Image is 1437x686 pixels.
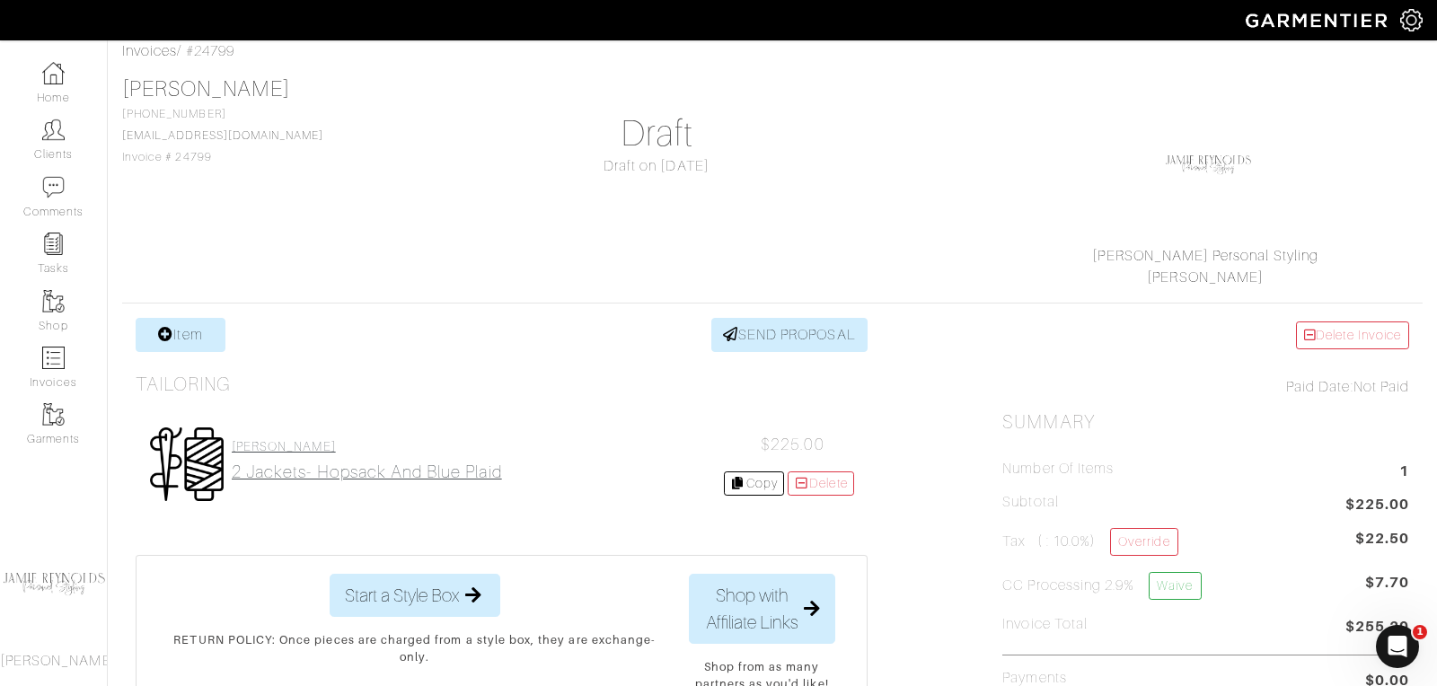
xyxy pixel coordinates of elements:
a: [PERSON_NAME] [1147,269,1264,286]
img: comment-icon-a0a6a9ef722e966f86d9cbdc48e553b5cf19dbc54f86b18d962a5391bc8f6eb6.png [42,176,65,198]
h5: CC Processing 2.9% [1002,572,1201,600]
h2: Summary [1002,411,1409,434]
a: [PERSON_NAME] Personal Styling [1092,248,1318,264]
a: [EMAIL_ADDRESS][DOMAIN_NAME] [122,129,323,142]
a: Copy [724,471,784,496]
img: Womens_Tailoring-f20be2fb9bfbfceb6ba0c621cd6b72a042576c65301f1d037f1899534b4f1156.png [149,427,225,502]
h1: Draft [454,112,860,155]
img: garments-icon-b7da505a4dc4fd61783c78ac3ca0ef83fa9d6f193b1c9dc38574b1d14d53ca28.png [42,290,65,312]
span: $255.20 [1345,616,1409,640]
span: [PHONE_NUMBER] Invoice # 24799 [122,108,323,163]
span: Shop with Affiliate Links [704,582,800,636]
h3: Tailoring [136,374,231,396]
span: $225.00 [761,435,824,453]
img: garments-icon-b7da505a4dc4fd61783c78ac3ca0ef83fa9d6f193b1c9dc38574b1d14d53ca28.png [42,403,65,426]
img: gear-icon-white-bd11855cb880d31180b6d7d6211b90ccbf57a29d726f0c71d8c61bd08dd39cc2.png [1400,9,1423,31]
a: [PERSON_NAME] 2 Jackets- Hopsack and Blue Plaid [232,439,502,482]
a: Delete Invoice [1296,321,1409,349]
a: Override [1110,528,1177,556]
h5: Invoice Total [1002,616,1088,633]
img: dashboard-icon-dbcd8f5a0b271acd01030246c82b418ddd0df26cd7fceb0bd07c9910d44c42f6.png [42,62,65,84]
a: Item [136,318,225,352]
img: reminder-icon-8004d30b9f0a5d33ae49ab947aed9ed385cf756f9e5892f1edd6e32f2345188e.png [42,233,65,255]
a: Invoices [122,43,177,59]
span: Start a Style Box [345,582,459,609]
a: Waive [1149,572,1201,600]
h5: Number of Items [1002,461,1114,478]
h5: Subtotal [1002,494,1058,511]
span: 1 [1413,625,1427,639]
p: RETURN POLICY: Once pieces are charged from a style box, they are exchange-only. [169,631,661,665]
div: Not Paid [1002,376,1409,398]
span: $225.00 [1345,494,1409,518]
img: Laf3uQ8GxXCUCpUxMBPvKvLn.png [1163,119,1253,209]
h4: [PERSON_NAME] [232,439,502,454]
img: garmentier-logo-header-white-b43fb05a5012e4ada735d5af1a66efaba907eab6374d6393d1fbf88cb4ef424d.png [1237,4,1400,36]
button: Shop with Affiliate Links [689,574,835,644]
button: Start a Style Box [330,574,500,617]
iframe: Intercom live chat [1376,625,1419,668]
span: Paid Date: [1286,379,1353,395]
a: [PERSON_NAME] [122,77,290,101]
span: 1 [1399,461,1409,485]
img: orders-icon-0abe47150d42831381b5fb84f609e132dff9fe21cb692f30cb5eec754e2cba89.png [42,347,65,369]
a: Delete [788,471,854,496]
span: $22.50 [1355,528,1409,550]
div: / #24799 [122,40,1423,62]
img: clients-icon-6bae9207a08558b7cb47a8932f037763ab4055f8c8b6bfacd5dc20c3e0201464.png [42,119,65,141]
a: SEND PROPOSAL [711,318,868,352]
h5: Tax ( : 10.0%) [1002,528,1177,556]
h2: 2 Jackets- Hopsack and Blue Plaid [232,462,502,482]
span: $7.70 [1365,572,1409,607]
div: Draft on [DATE] [454,155,860,177]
